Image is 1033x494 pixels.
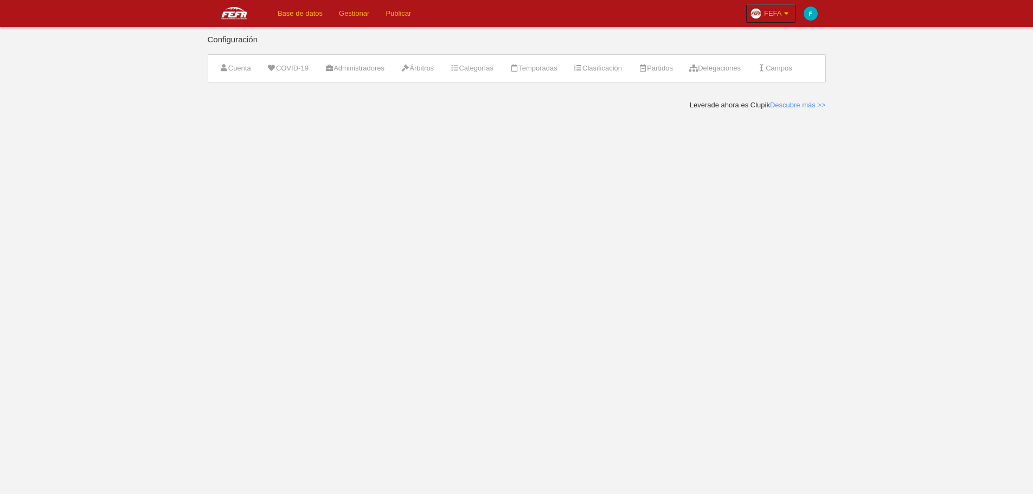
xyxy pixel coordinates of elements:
[746,4,795,23] a: FEFA
[208,35,826,54] div: Configuración
[208,7,261,20] img: FEFA
[751,60,798,76] a: Campos
[770,101,826,109] a: Descubre más >>
[804,7,818,21] img: c2l6ZT0zMHgzMCZmcz05JnRleHQ9RiZiZz0wMGFjYzE%3D.png
[261,60,315,76] a: COVID-19
[632,60,679,76] a: Partidos
[683,60,747,76] a: Delegaciones
[750,8,761,19] img: Oazxt6wLFNvE.30x30.jpg
[444,60,499,76] a: Categorías
[568,60,628,76] a: Clasificación
[690,100,826,110] div: Leverade ahora es Clupik
[504,60,563,76] a: Temporadas
[214,60,257,76] a: Cuenta
[395,60,440,76] a: Árbitros
[764,8,782,19] span: FEFA
[319,60,390,76] a: Administradores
